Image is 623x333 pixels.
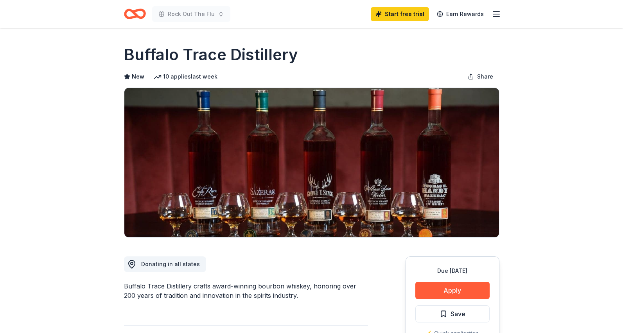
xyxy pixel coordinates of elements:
h1: Buffalo Trace Distillery [124,44,298,66]
button: Save [415,305,490,322]
span: Rock Out The Flu [168,9,215,19]
div: Buffalo Trace Distillery crafts award-winning bourbon whiskey, honoring over 200 years of traditi... [124,281,368,300]
button: Share [461,69,499,84]
span: Save [451,309,465,319]
img: Image for Buffalo Trace Distillery [124,88,499,237]
a: Earn Rewards [432,7,488,21]
a: Home [124,5,146,23]
div: 10 applies last week [154,72,217,81]
button: Rock Out The Flu [152,6,230,22]
a: Start free trial [371,7,429,21]
button: Apply [415,282,490,299]
span: Donating in all states [141,261,200,267]
span: Share [477,72,493,81]
span: New [132,72,144,81]
div: Due [DATE] [415,266,490,276]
